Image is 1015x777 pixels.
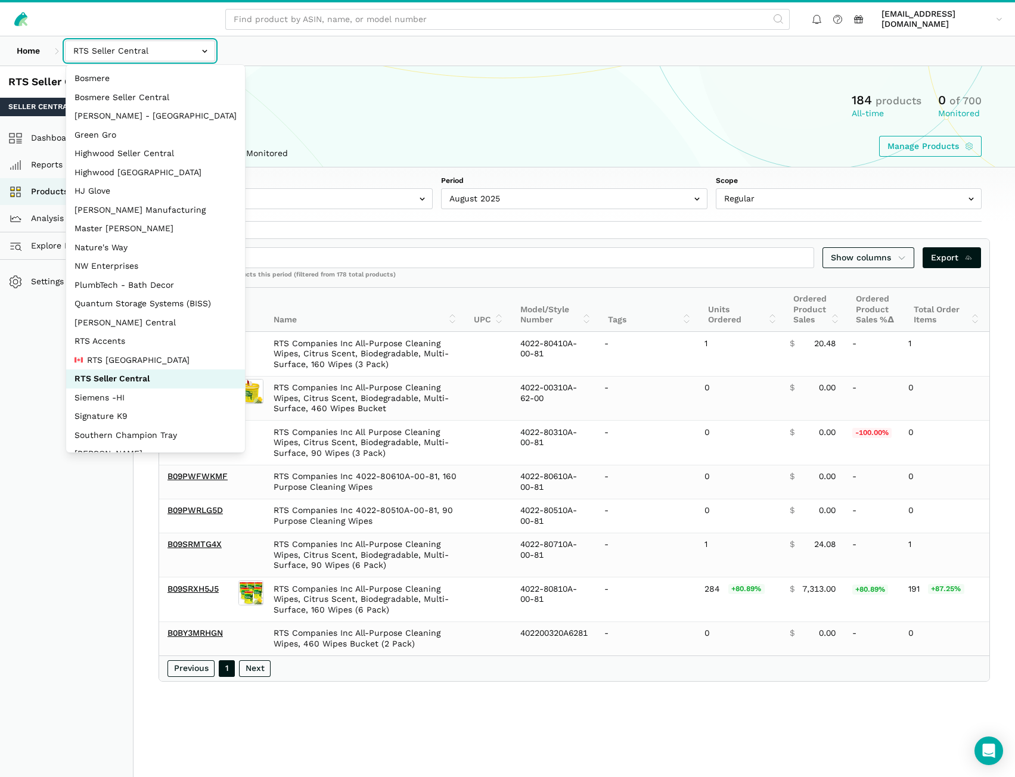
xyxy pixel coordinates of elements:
[900,621,981,655] td: 0
[225,9,790,30] input: Find product by ASIN, name, or model number
[814,338,836,349] span: 20.48
[900,332,981,376] td: 1
[819,427,836,438] span: 0.00
[66,107,245,126] button: [PERSON_NAME] - [GEOGRAPHIC_DATA]
[790,471,794,482] span: $
[790,505,794,516] span: $
[238,580,263,605] img: RTS Companies Inc All-Purpose Cleaning Wipes, Citrus Scent, Biodegradable, Multi-Surface, 160 Wip...
[512,332,596,376] td: 4022-80410A-00-81
[265,621,465,655] td: RTS Companies Inc All-Purpose Cleaning Wipes, 460 Wipes Bucket (2 Pack)
[66,332,245,351] button: RTS Accents
[512,577,596,622] td: 4022-80810A-00-81
[167,584,219,593] a: B09SRXH5J5
[802,584,836,595] span: 7,313.00
[596,421,696,465] td: -
[928,584,964,595] span: +87.25%
[66,182,245,201] button: HJ Glove
[974,736,1003,765] div: Open Intercom Messenger
[65,41,215,61] input: RTS Seller Central
[8,41,48,61] a: Home
[900,499,981,533] td: 0
[66,238,245,257] button: Nature's Way
[852,428,892,439] span: -100.00%
[852,108,921,119] div: All-time
[265,376,465,421] td: RTS Companies Inc All-Purpose Cleaning Wipes, Citrus Scent, Biodegradable, Multi-Surface, 460 Wip...
[704,584,720,595] span: 284
[938,92,946,107] span: 0
[881,9,992,30] span: [EMAIL_ADDRESS][DOMAIN_NAME]
[938,108,982,119] div: Monitored
[596,332,696,376] td: -
[900,533,981,577] td: 1
[66,369,245,388] button: RTS Seller Central
[167,505,223,515] a: B09PWRLG5D
[696,465,781,499] td: 0
[728,584,765,595] span: +80.89%
[900,376,981,421] td: 0
[66,201,245,220] button: [PERSON_NAME] Manufacturing
[900,421,981,465] td: 0
[512,288,600,332] th: Model/Style Number: activate to sort column ascending
[239,660,271,677] a: Next
[238,140,296,167] a: Monitored
[66,126,245,145] button: Green Gro
[844,465,901,499] td: -
[790,539,794,550] span: $
[844,499,901,533] td: -
[66,88,245,107] button: Bosmere Seller Central
[790,584,794,595] span: $
[879,136,982,157] a: Manage Products
[13,239,83,253] span: Explore Data
[66,163,245,182] button: Highwood [GEOGRAPHIC_DATA]
[923,247,982,268] a: Export
[600,288,700,332] th: Tags: activate to sort column ascending
[876,95,921,107] span: products
[66,445,245,464] button: [PERSON_NAME]
[831,251,906,264] span: Show columns
[512,376,596,421] td: 4022-00310A-62-00
[696,621,781,655] td: 0
[844,621,901,655] td: -
[512,621,596,655] td: 402200320A6281
[596,376,696,421] td: -
[167,247,814,268] input: Search products...
[66,69,245,88] button: Bosmere
[785,288,848,332] th: Ordered Product Sales: activate to sort column ascending
[905,288,988,332] th: Total Order Items: activate to sort column ascending
[596,499,696,533] td: -
[66,219,245,238] button: Master [PERSON_NAME]
[908,584,920,595] span: 191
[512,421,596,465] td: 4022-80310A-00-81
[814,539,836,550] span: 24.08
[696,421,781,465] td: 0
[819,471,836,482] span: 0.00
[265,577,465,622] td: RTS Companies Inc All-Purpose Cleaning Wipes, Citrus Scent, Biodegradable, Multi-Surface, 160 Wip...
[852,92,872,107] span: 184
[844,376,901,421] td: -
[848,288,905,332] th: Ordered Product Sales %Δ
[596,465,696,499] td: -
[512,499,596,533] td: 4022-80510A-00-81
[844,533,901,577] td: -
[159,271,989,287] div: Showing 1 to 8 of 8 products this period (filtered from 178 total products)
[238,379,263,404] img: RTS Companies Inc All-Purpose Cleaning Wipes, Citrus Scent, Biodegradable, Multi-Surface, 460 Wip...
[265,421,465,465] td: RTS Companies Inc All Purpose Cleaning Wipes, Citrus Scent, Biodegradable, Multi-Surface, 90 Wipe...
[265,499,465,533] td: RTS Companies Inc 4022-80510A-00-81, 90 Purpose Cleaning Wipes
[465,288,512,332] th: UPC: activate to sort column ascending
[219,660,235,677] a: 1
[844,332,901,376] td: -
[512,533,596,577] td: 4022-80710A-00-81
[66,426,245,445] button: Southern Champion Tray
[66,313,245,332] button: [PERSON_NAME] Central
[66,388,245,408] button: Siemens -HI
[716,188,982,209] input: Regular
[167,188,433,209] input: Monthly
[696,499,781,533] td: 0
[167,628,223,638] a: B0BY3MRHGN
[596,533,696,577] td: -
[819,383,836,393] span: 0.00
[265,465,465,499] td: RTS Companies Inc 4022-80610A-00-81, 160 Purpose Cleaning Wipes
[790,338,794,349] span: $
[66,276,245,295] button: PlumbTech - Bath Decor
[900,465,981,499] td: 0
